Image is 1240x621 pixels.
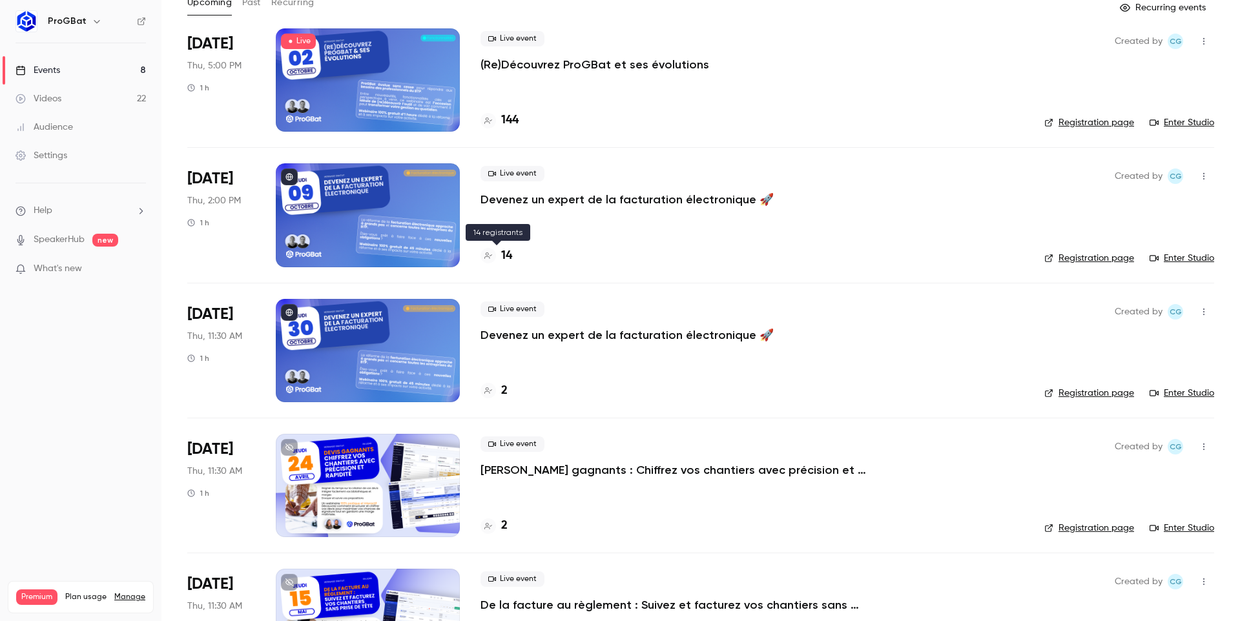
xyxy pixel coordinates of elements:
[187,434,255,537] div: Nov 6 Thu, 11:30 AM (Europe/Paris)
[1115,574,1162,589] span: Created by
[501,112,519,129] h4: 144
[187,600,242,613] span: Thu, 11:30 AM
[187,194,241,207] span: Thu, 2:00 PM
[1150,387,1214,400] a: Enter Studio
[15,204,146,218] li: help-dropdown-opener
[187,353,209,363] div: 1 h
[16,589,57,605] span: Premium
[1115,34,1162,49] span: Created by
[1170,168,1182,184] span: CG
[1170,439,1182,454] span: CG
[187,59,242,72] span: Thu, 5:00 PM
[1168,574,1183,589] span: Charles Gallard
[187,439,233,460] span: [DATE]
[1168,34,1183,49] span: Charles Gallard
[1170,34,1182,49] span: CG
[187,465,242,478] span: Thu, 11:30 AM
[1150,522,1214,534] a: Enter Studio
[480,192,774,207] a: Devenez un expert de la facturation électronique 🚀
[480,31,544,46] span: Live event
[1044,116,1134,129] a: Registration page
[1150,116,1214,129] a: Enter Studio
[114,592,145,602] a: Manage
[187,304,233,325] span: [DATE]
[1115,304,1162,320] span: Created by
[1044,387,1134,400] a: Registration page
[34,233,85,247] a: SpeakerHub
[16,11,37,32] img: ProGBat
[480,57,709,72] a: (Re)Découvrez ProGBat et ses évolutions
[480,112,519,129] a: 144
[1168,168,1183,184] span: Charles Gallard
[501,247,512,265] h4: 14
[501,382,508,400] h4: 2
[1170,574,1182,589] span: CG
[480,301,544,317] span: Live event
[1168,439,1183,454] span: Charles Gallard
[480,597,868,613] a: De la facture au règlement : Suivez et facturez vos chantiers sans prise de tête
[480,166,544,181] span: Live event
[1044,252,1134,265] a: Registration page
[65,592,107,602] span: Plan usage
[480,327,774,343] a: Devenez un expert de la facturation électronique 🚀
[187,28,255,132] div: Oct 2 Thu, 5:00 PM (Europe/Paris)
[15,149,67,162] div: Settings
[501,517,508,534] h4: 2
[187,218,209,228] div: 1 h
[1044,522,1134,534] a: Registration page
[187,299,255,402] div: Oct 30 Thu, 11:30 AM (Europe/Paris)
[187,488,209,498] div: 1 h
[1150,252,1214,265] a: Enter Studio
[480,247,512,265] a: 14
[1115,168,1162,184] span: Created by
[187,83,209,93] div: 1 h
[187,168,233,189] span: [DATE]
[1170,304,1182,320] span: CG
[480,382,508,400] a: 2
[48,15,87,28] h6: ProGBat
[1168,304,1183,320] span: Charles Gallard
[187,163,255,267] div: Oct 9 Thu, 2:00 PM (Europe/Paris)
[480,517,508,534] a: 2
[34,262,82,276] span: What's new
[480,462,868,478] a: [PERSON_NAME] gagnants : Chiffrez vos chantiers avec précision et rapidité
[480,436,544,452] span: Live event
[187,330,242,343] span: Thu, 11:30 AM
[187,574,233,595] span: [DATE]
[92,234,118,247] span: new
[34,204,52,218] span: Help
[480,571,544,587] span: Live event
[15,92,61,105] div: Videos
[187,34,233,54] span: [DATE]
[15,121,73,134] div: Audience
[281,34,316,49] span: Live
[15,64,60,77] div: Events
[1115,439,1162,454] span: Created by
